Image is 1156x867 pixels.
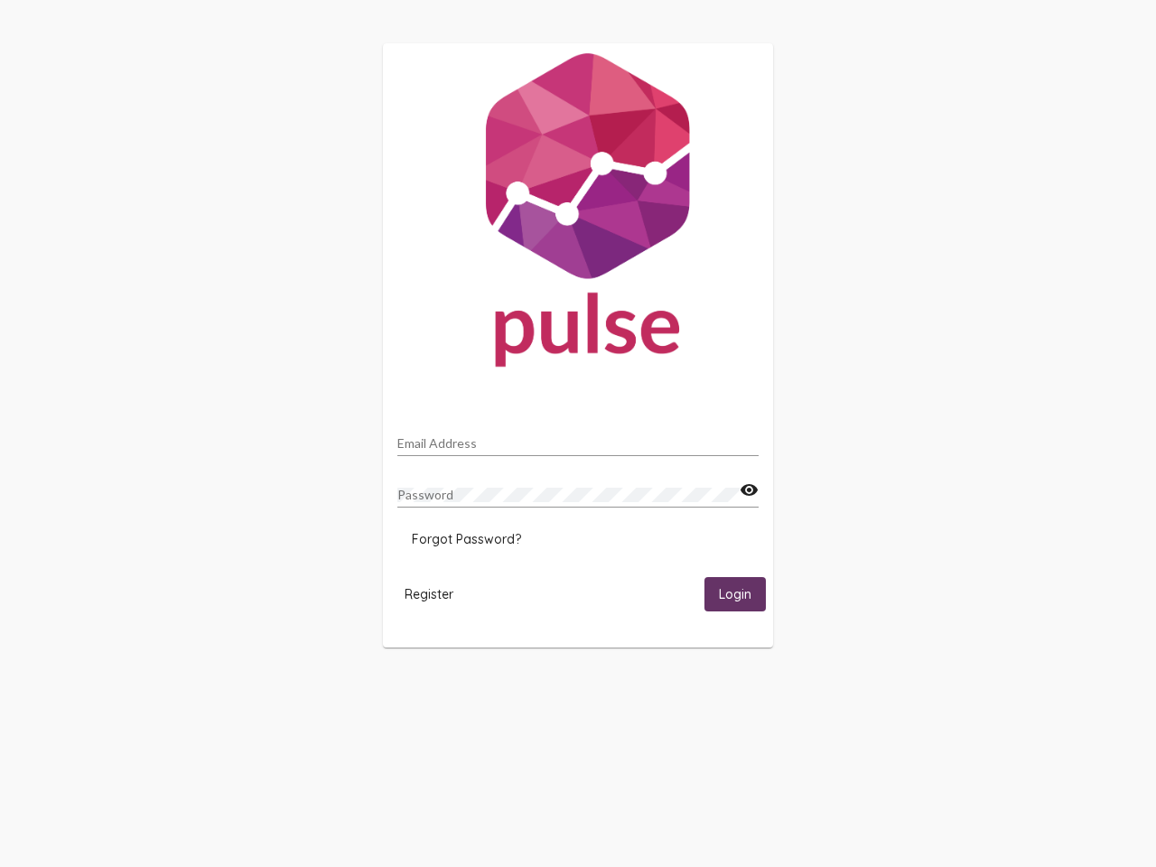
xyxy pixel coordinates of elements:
[719,587,751,603] span: Login
[397,523,536,555] button: Forgot Password?
[412,531,521,547] span: Forgot Password?
[405,586,453,602] span: Register
[740,480,759,501] mat-icon: visibility
[383,43,773,385] img: Pulse For Good Logo
[704,577,766,611] button: Login
[390,577,468,611] button: Register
